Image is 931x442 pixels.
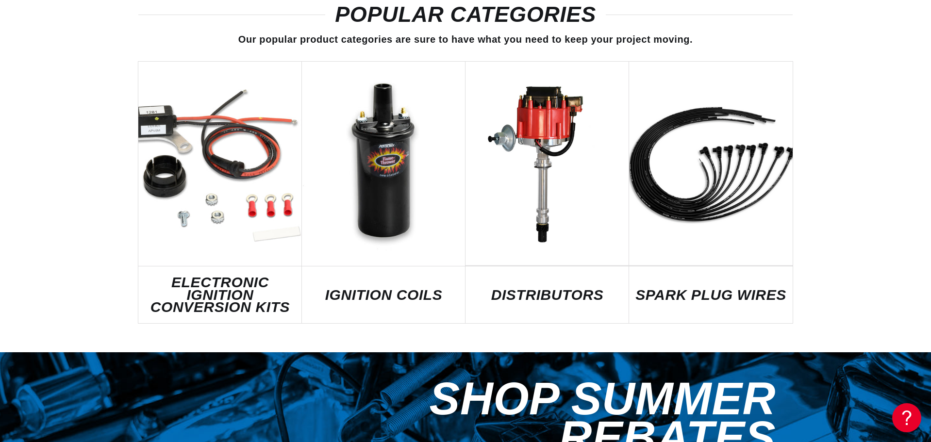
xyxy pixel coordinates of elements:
span: Our popular product categories are sure to have what you need to keep your project moving. [238,34,693,45]
a: ELECTRONIC IGNITION CONVERSION KITS [138,276,302,313]
a: IGNITION COILS [302,289,465,301]
h2: POPULAR CATEGORIES [138,5,793,24]
a: DISTRIBUTORS [465,289,629,301]
a: SPARK PLUG WIRES [629,289,793,301]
